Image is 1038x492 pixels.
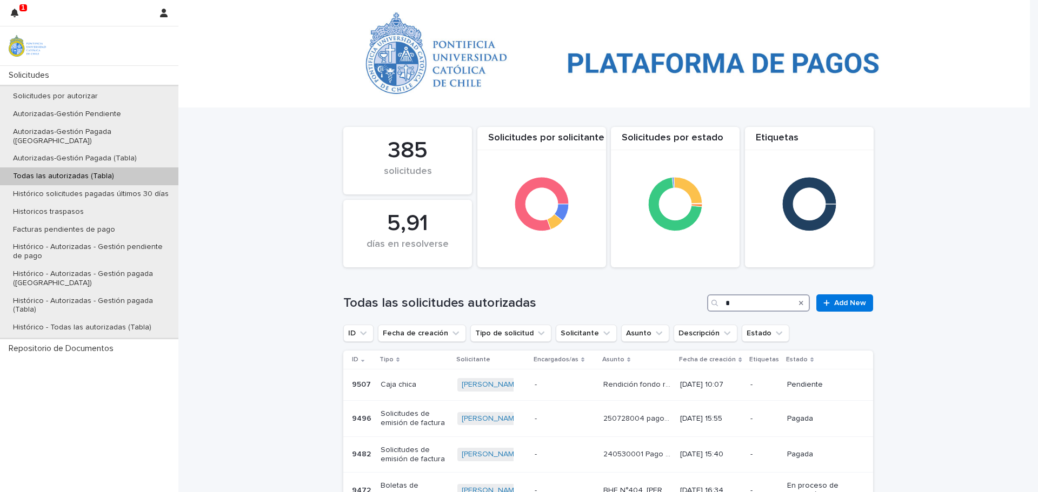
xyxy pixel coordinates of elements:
[21,4,25,11] p: 1
[343,401,873,437] tr: 94969496 Solicitudes de emisión de factura[PERSON_NAME] -250728004 pago ingreso nuevo estudio 202...
[456,354,490,366] p: Solicitante
[362,137,454,164] div: 385
[4,154,145,163] p: Autorizadas-Gestión Pagada (Tabla)
[4,296,178,315] p: Histórico - Autorizadas - Gestión pagada (Tabla)
[535,380,595,389] p: -
[603,448,673,459] p: 240530001 Pago renovación 2025
[534,354,578,366] p: Encargados/as
[4,343,122,354] p: Repositorio de Documentos
[707,294,810,312] input: Search
[462,380,521,389] a: [PERSON_NAME]
[462,450,521,459] a: [PERSON_NAME]
[535,414,595,423] p: -
[381,446,448,464] p: Solicitudes de emisión de factura
[787,414,855,423] p: Pagada
[674,325,737,342] button: Descripción
[362,166,454,188] div: solicitudes
[4,70,58,80] p: Solicitudes
[742,325,789,342] button: Estado
[535,450,595,459] p: -
[749,354,779,366] p: Etiquetas
[603,378,673,389] p: Rendición fondo renovable Mayo - Julio 2025
[381,409,448,428] p: Solicitudes de emisión de factura
[477,132,606,150] div: Solicitudes por solicitante
[680,414,742,423] p: [DATE] 15:55
[352,378,373,389] p: 9507
[343,325,374,342] button: ID
[352,354,358,366] p: ID
[4,242,178,261] p: Histórico - Autorizadas - Gestión pendiente de pago
[378,325,466,342] button: Fecha de creación
[470,325,551,342] button: Tipo de solicitud
[4,110,130,119] p: Autorizadas-Gestión Pendiente
[4,92,107,101] p: Solicitudes por autorizar
[750,380,778,389] p: -
[680,380,742,389] p: [DATE] 10:07
[611,132,740,150] div: Solicitudes por estado
[362,239,454,261] div: días en resolverse
[343,295,703,311] h1: Todas las solicitudes autorizadas
[4,190,177,199] p: Histórico solicitudes pagadas últimos 30 días
[352,448,373,459] p: 9482
[4,207,92,217] p: Historicos traspasos
[621,325,669,342] button: Asunto
[787,450,855,459] p: Pagada
[394,3,497,15] p: Todas las autorizadas (Tabla)
[343,369,873,401] tr: 95079507 Caja chica[PERSON_NAME] -Rendición fondo renovable [DATE] - [DATE]Rendición fondo renova...
[834,299,866,307] span: Add New
[11,6,25,26] div: 1
[4,269,178,288] p: Histórico - Autorizadas - Gestión pagada ([GEOGRAPHIC_DATA])
[679,354,736,366] p: Fecha de creación
[603,412,673,423] p: 250728004 pago ingreso nuevo estudio 2025
[343,2,382,15] a: Solicitudes
[602,354,624,366] p: Asunto
[745,132,874,150] div: Etiquetas
[4,172,123,181] p: Todas las autorizadas (Tabla)
[462,414,521,423] a: [PERSON_NAME]
[4,127,178,146] p: Autorizadas-Gestión Pagada ([GEOGRAPHIC_DATA])
[9,35,46,57] img: iqsleoUpQLaG7yz5l0jK
[381,380,448,389] p: Caja chica
[343,436,873,473] tr: 94829482 Solicitudes de emisión de factura[PERSON_NAME] -240530001 Pago renovación 2025240530001 ...
[750,450,778,459] p: -
[4,225,124,234] p: Facturas pendientes de pago
[750,414,778,423] p: -
[556,325,617,342] button: Solicitante
[786,354,808,366] p: Estado
[380,354,394,366] p: Tipo
[680,450,742,459] p: [DATE] 15:40
[816,294,873,312] a: Add New
[4,323,160,332] p: Histórico - Todas las autorizadas (Tabla)
[352,412,374,423] p: 9496
[362,210,454,237] div: 5,91
[787,380,855,389] p: Pendiente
